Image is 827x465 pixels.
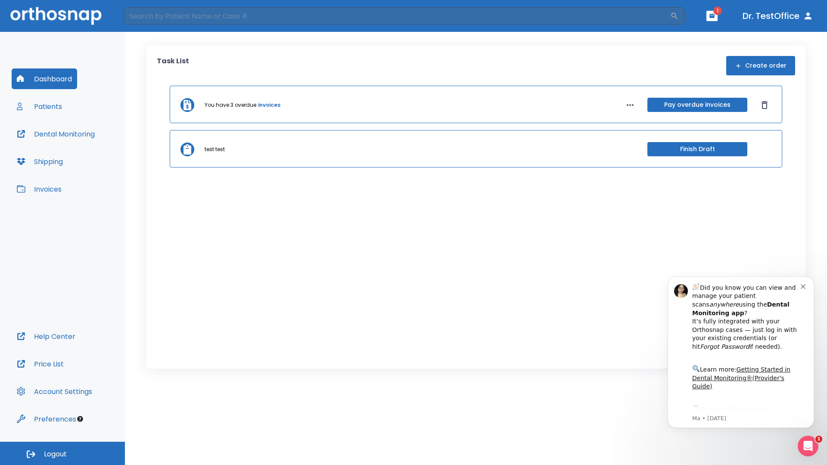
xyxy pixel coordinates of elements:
[12,96,67,117] button: Patients
[205,146,225,153] p: test test
[815,436,822,443] span: 1
[726,56,795,75] button: Create order
[12,179,67,199] button: Invoices
[655,263,827,442] iframe: Intercom notifications message
[37,151,146,159] p: Message from Ma, sent 3w ago
[647,98,747,112] button: Pay overdue invoices
[12,353,69,374] button: Price List
[12,381,97,402] button: Account Settings
[258,101,280,109] a: invoices
[146,19,153,25] button: Dismiss notification
[647,142,747,156] button: Finish Draft
[12,151,68,172] button: Shipping
[798,436,818,456] iframe: Intercom live chat
[76,415,84,423] div: Tooltip anchor
[205,101,256,109] p: You have 3 overdue
[739,8,817,24] button: Dr. TestOffice
[123,7,670,25] input: Search by Patient Name or Case #
[12,124,100,144] button: Dental Monitoring
[157,56,189,75] p: Task List
[12,68,77,89] button: Dashboard
[758,98,771,112] button: Dismiss
[713,6,722,15] span: 1
[10,7,102,25] img: Orthosnap
[12,326,81,347] button: Help Center
[12,409,81,429] button: Preferences
[44,449,67,459] span: Logout
[37,143,114,158] a: App Store
[37,140,146,184] div: Download the app: | ​ Let us know if you need help getting started!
